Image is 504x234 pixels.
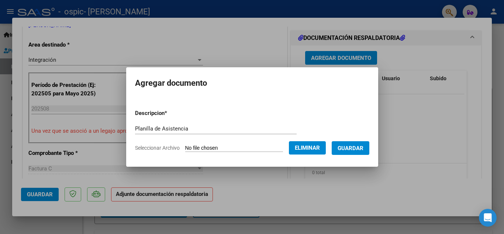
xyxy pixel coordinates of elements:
button: Guardar [332,141,369,155]
span: Guardar [338,145,363,152]
span: Eliminar [295,145,320,151]
div: Open Intercom Messenger [479,209,497,227]
p: Descripcion [135,109,206,118]
span: Seleccionar Archivo [135,145,180,151]
h2: Agregar documento [135,76,369,90]
button: Eliminar [289,141,326,155]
